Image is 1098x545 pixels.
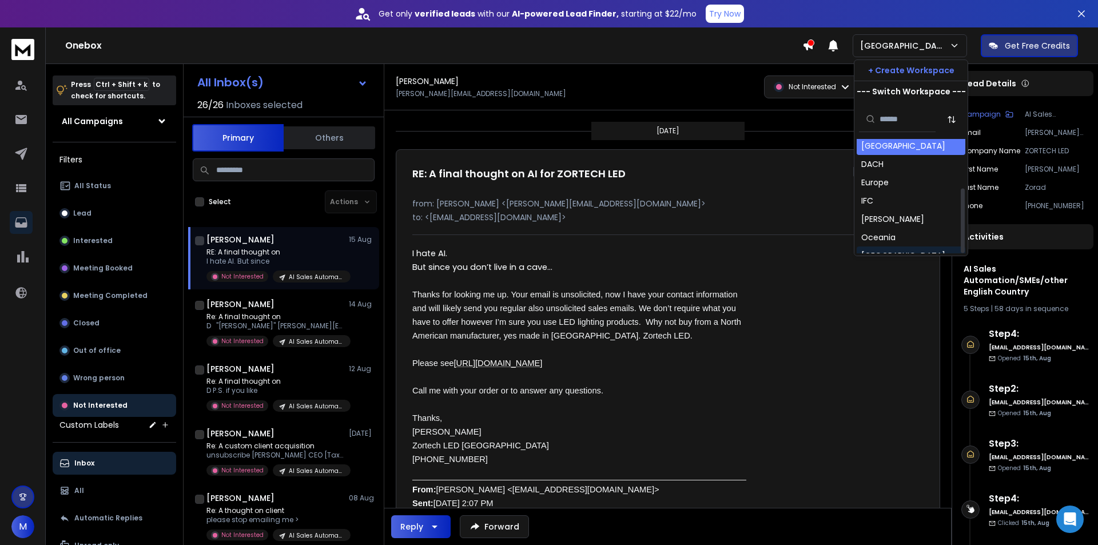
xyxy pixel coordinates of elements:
p: Email [961,128,981,137]
p: AI Sales Automation/Startup/other English Country [289,337,344,346]
p: to: <[EMAIL_ADDRESS][DOMAIN_NAME]> [412,212,924,223]
button: M [11,515,34,538]
button: Meeting Completed [53,284,176,307]
p: [PERSON_NAME][EMAIL_ADDRESS][DOMAIN_NAME] [1025,128,1089,137]
p: [GEOGRAPHIC_DATA] [860,40,949,51]
button: Sort by Sort A-Z [940,108,963,131]
span: 15th, Aug [1021,519,1049,527]
p: Clicked [998,519,1049,527]
button: Try Now [706,5,744,23]
h3: Filters [53,152,176,168]
p: Not Interested [73,401,128,410]
span: Ctrl + Shift + k [94,78,149,91]
h1: [PERSON_NAME] [206,428,274,439]
span: [PERSON_NAME] [412,427,482,436]
button: Get Free Credits [981,34,1078,57]
p: AI Sales Automation/Financial/other English Country [289,467,344,475]
button: Automatic Replies [53,507,176,530]
h6: Step 3 : [989,437,1089,451]
h1: RE: A final thought on AI for ZORTECH LED [412,166,626,182]
p: Re: A final thought on [206,377,344,386]
p: Press to check for shortcuts. [71,79,160,102]
p: I hate AI. But since [206,257,344,266]
span: Zortech LED [GEOGRAPHIC_DATA] [412,441,549,450]
p: --- Switch Workspace --- [857,86,966,97]
p: Meeting Completed [73,291,148,300]
p: AI Sales Automation/SMEs/other English Country [289,273,344,281]
p: Lead [73,209,91,218]
button: Out of office [53,339,176,362]
div: [GEOGRAPHIC_DATA] [861,140,945,152]
button: Interested [53,229,176,252]
p: Wrong person [73,373,125,383]
p: D P.S. if you like [206,386,344,395]
p: please stop emailing me > [206,515,344,524]
p: 14 Aug [349,300,375,309]
p: Re: A custom client acquisition [206,441,344,451]
p: Get Free Credits [1005,40,1070,51]
p: Campaign [961,110,1001,119]
h6: [EMAIL_ADDRESS][DOMAIN_NAME] [989,508,1089,516]
div: [GEOGRAPHIC_DATA] [861,250,945,261]
strong: verified leads [415,8,475,19]
h6: [EMAIL_ADDRESS][DOMAIN_NAME] [989,343,1089,352]
button: Forward [460,515,529,538]
p: Automatic Replies [74,514,142,523]
h6: Step 2 : [989,382,1089,396]
p: All [74,486,84,495]
p: ZORTECH LED [1025,146,1089,156]
button: Reply [391,515,451,538]
p: Out of office [73,346,121,355]
p: All Status [74,181,111,190]
span: 15th, Aug [1023,354,1051,363]
p: + Create Workspace [868,65,954,76]
button: All Campaigns [53,110,176,133]
div: Reply [400,521,423,532]
p: Meeting Booked [73,264,133,273]
p: [PHONE_NUMBER] [1025,201,1089,210]
span: [PHONE_NUMBER] [412,455,488,464]
button: All Status [53,174,176,197]
h1: [PERSON_NAME] [206,492,274,504]
p: Not Interested [221,337,264,345]
button: All Inbox(s) [188,71,377,94]
button: Others [284,125,375,150]
h3: Custom Labels [59,419,119,431]
label: Select [209,197,231,206]
span: I hate AI. [412,248,447,259]
p: Phone [961,201,982,210]
p: Get only with our starting at $22/mo [379,8,697,19]
h6: [EMAIL_ADDRESS][DOMAIN_NAME] [989,398,1089,407]
h6: Step 4 : [989,327,1089,341]
p: 08 Aug [349,494,375,503]
p: Re: A thought on client [206,506,344,515]
p: Company Name [961,146,1020,156]
p: AI Sales Automation/SMEs/other English Country [1025,110,1089,119]
p: [PERSON_NAME][EMAIL_ADDRESS][DOMAIN_NAME] [396,89,566,98]
p: Try Now [709,8,741,19]
div: Open Intercom Messenger [1056,506,1084,533]
p: Not Interested [221,466,264,475]
a: [URL][DOMAIN_NAME] [454,359,543,368]
div: IFC [861,195,873,206]
p: Not Interested [221,531,264,539]
span: Thanks, [412,413,442,423]
span: Thanks for looking me up. Your email is unsolicited, now I have your contact information and will... [412,290,743,340]
div: DACH [861,158,884,170]
div: | [964,304,1087,313]
button: Campaign [961,110,1013,119]
p: Inbox [74,459,94,468]
p: Last Name [961,183,998,192]
button: Lead [53,202,176,225]
p: 15 Aug [349,235,375,244]
p: Opened [998,409,1051,417]
button: Wrong person [53,367,176,389]
h1: [PERSON_NAME] [206,299,274,310]
button: Not Interested [53,394,176,417]
p: D "[PERSON_NAME]" [PERSON_NAME][EMAIL_ADDRESS][DOMAIN_NAME] [206,321,344,331]
p: 12 Aug [349,364,375,373]
span: 5 Steps [964,304,989,313]
button: Inbox [53,452,176,475]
